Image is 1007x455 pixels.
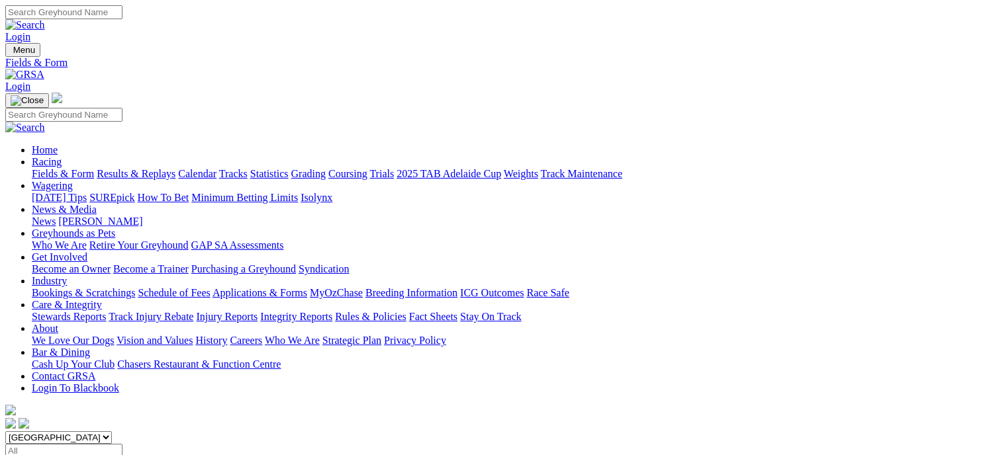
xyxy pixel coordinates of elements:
input: Search [5,108,122,122]
a: MyOzChase [310,287,363,298]
div: Wagering [32,192,1002,204]
a: Fact Sheets [409,311,457,322]
a: Cash Up Your Club [32,358,115,370]
a: ICG Outcomes [460,287,524,298]
img: twitter.svg [19,418,29,429]
a: How To Bet [138,192,189,203]
a: Strategic Plan [322,335,381,346]
a: Become a Trainer [113,263,189,274]
a: Careers [230,335,262,346]
div: Greyhounds as Pets [32,239,1002,251]
a: Tracks [219,168,248,179]
img: logo-grsa-white.png [5,405,16,415]
a: Track Injury Rebate [109,311,193,322]
a: Stay On Track [460,311,521,322]
a: Bookings & Scratchings [32,287,135,298]
button: Toggle navigation [5,43,40,57]
a: Vision and Values [117,335,193,346]
a: Calendar [178,168,216,179]
a: Applications & Forms [213,287,307,298]
a: Get Involved [32,251,87,263]
a: Login To Blackbook [32,382,119,393]
span: Menu [13,45,35,55]
a: Breeding Information [365,287,457,298]
a: News & Media [32,204,97,215]
a: Grading [291,168,326,179]
a: Statistics [250,168,289,179]
a: Isolynx [301,192,332,203]
a: Wagering [32,180,73,191]
a: Fields & Form [32,168,94,179]
a: Stewards Reports [32,311,106,322]
a: History [195,335,227,346]
div: About [32,335,1002,347]
a: GAP SA Assessments [191,239,284,251]
a: 2025 TAB Adelaide Cup [397,168,501,179]
a: Trials [369,168,394,179]
a: We Love Our Dogs [32,335,114,346]
img: GRSA [5,69,44,81]
a: Results & Replays [97,168,175,179]
div: Care & Integrity [32,311,1002,323]
img: Search [5,122,45,134]
a: Care & Integrity [32,299,102,310]
a: Login [5,81,30,92]
a: Fields & Form [5,57,1002,69]
a: Track Maintenance [541,168,622,179]
a: Racing [32,156,62,167]
a: Coursing [328,168,367,179]
a: Login [5,31,30,42]
a: Who We Are [265,335,320,346]
input: Search [5,5,122,19]
a: Industry [32,275,67,286]
img: facebook.svg [5,418,16,429]
img: Close [11,95,44,106]
div: Racing [32,168,1002,180]
a: Privacy Policy [384,335,446,346]
div: Get Involved [32,263,1002,275]
a: Contact GRSA [32,370,95,382]
a: Syndication [299,263,349,274]
a: Integrity Reports [260,311,332,322]
a: Minimum Betting Limits [191,192,298,203]
a: Rules & Policies [335,311,407,322]
a: Retire Your Greyhound [89,239,189,251]
a: Home [32,144,58,155]
a: SUREpick [89,192,134,203]
img: logo-grsa-white.png [52,93,62,103]
a: News [32,216,56,227]
a: Chasers Restaurant & Function Centre [117,358,281,370]
a: Become an Owner [32,263,111,274]
div: Bar & Dining [32,358,1002,370]
a: About [32,323,58,334]
div: News & Media [32,216,1002,227]
a: Weights [504,168,538,179]
a: [DATE] Tips [32,192,87,203]
a: Race Safe [526,287,569,298]
a: Greyhounds as Pets [32,227,115,239]
img: Search [5,19,45,31]
a: Purchasing a Greyhound [191,263,296,274]
div: Industry [32,287,1002,299]
button: Toggle navigation [5,93,49,108]
a: [PERSON_NAME] [58,216,142,227]
a: Who We Are [32,239,87,251]
a: Injury Reports [196,311,258,322]
a: Schedule of Fees [138,287,210,298]
a: Bar & Dining [32,347,90,358]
